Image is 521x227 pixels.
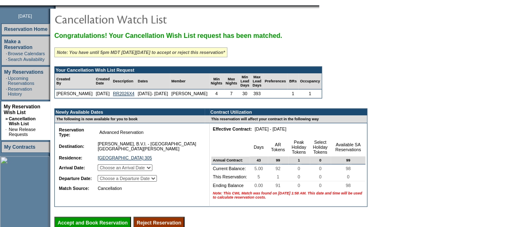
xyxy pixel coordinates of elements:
[54,32,282,39] span: Congratulations! Your Cancellation Wish List request has been matched.
[344,164,352,173] span: 98
[210,109,367,115] td: Contract Utilization
[253,181,265,190] span: 0.00
[6,87,7,96] td: ·
[113,91,134,96] a: RR2026X4
[331,138,365,157] td: Available SA Reservations
[94,73,112,89] td: Created Date
[53,5,56,9] img: promoShadowLeftCorner.gif
[4,144,35,150] a: My Contracts
[55,115,205,123] td: The following is now available for you to book
[317,164,323,173] span: 0
[211,181,250,190] td: Ending Balance
[256,173,262,181] span: 5
[55,89,94,98] td: [PERSON_NAME]
[98,128,145,136] span: Advanced Reservation
[59,127,84,137] b: Reservation Type:
[96,140,202,153] td: [PERSON_NAME], B.V.I. - [GEOGRAPHIC_DATA] [GEOGRAPHIC_DATA][PERSON_NAME]
[55,73,94,89] td: Created By
[8,51,45,56] a: Browse Calendars
[298,73,322,89] td: Occupancy
[4,69,43,75] a: My Reservations
[288,138,310,157] td: Peak Holiday Tokens
[57,50,225,55] i: Note: You have until 5pm MDT [DATE][DATE] to accept or reject this reservation*
[111,73,136,89] td: Description
[210,115,367,123] td: This reservation will affect your contract in the following way
[239,89,251,98] td: 30
[255,157,262,164] span: 43
[211,157,250,164] td: Annual Contract:
[251,89,263,98] td: 393
[251,73,263,89] td: Max Lead Days
[59,165,85,170] b: Arrival Date:
[296,173,302,181] span: 0
[344,157,352,164] span: 99
[136,89,170,98] td: [DATE]- [DATE]
[54,11,219,27] img: pgTtlCancellationNotification.gif
[211,164,250,173] td: Current Balance:
[253,164,265,173] span: 5.00
[224,73,239,89] td: Max Nights
[263,73,288,89] td: Preferences
[8,57,44,62] a: Search Availability
[274,181,282,190] span: 91
[213,126,252,131] b: Effective Contract:
[4,39,33,50] a: Make a Reservation
[6,76,7,86] td: ·
[9,127,35,137] a: New Release Requests
[275,173,281,181] span: 1
[6,57,7,62] td: ·
[136,73,170,89] td: Dates
[170,73,209,89] td: Member
[296,157,301,164] span: 1
[296,164,302,173] span: 0
[250,138,268,157] td: Days
[211,173,250,181] td: This Reservation:
[209,73,224,89] td: Min Nights
[224,89,239,98] td: 7
[296,181,302,190] span: 0
[298,89,322,98] td: 1
[255,126,286,131] nobr: [DATE] - [DATE]
[5,127,8,137] td: ·
[209,89,224,98] td: 4
[318,157,323,164] span: 0
[98,155,152,160] a: [GEOGRAPHIC_DATA] 305
[274,157,282,164] span: 99
[9,116,35,126] a: Cancellation Wish List
[344,181,352,190] span: 98
[317,173,323,181] span: 0
[59,155,82,160] b: Residence:
[5,116,8,121] b: »
[274,164,282,173] span: 92
[18,14,32,19] span: [DATE]
[55,109,205,115] td: Newly Available Dates
[287,89,298,98] td: 1
[4,26,47,32] a: Reservation Home
[211,190,365,201] td: Note: This CWL Match was found on [DATE] 1:58 AM. This date and time will be used to calculate re...
[8,76,34,86] a: Upcoming Reservations
[6,51,7,56] td: ·
[268,138,288,157] td: AR Tokens
[239,73,251,89] td: Min Lead Days
[59,144,84,149] b: Destination:
[345,173,351,181] span: 0
[287,73,298,89] td: BRs
[170,89,209,98] td: [PERSON_NAME]
[8,87,32,96] a: Reservation History
[310,138,331,157] td: Select Holiday Tokens
[96,184,202,192] td: Cancellation
[55,67,322,73] td: Your Cancellation Wish List Request
[317,181,323,190] span: 0
[94,89,112,98] td: [DATE]
[4,104,40,115] a: My Reservation Wish List
[59,186,89,191] b: Match Source:
[59,176,92,181] b: Departure Date:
